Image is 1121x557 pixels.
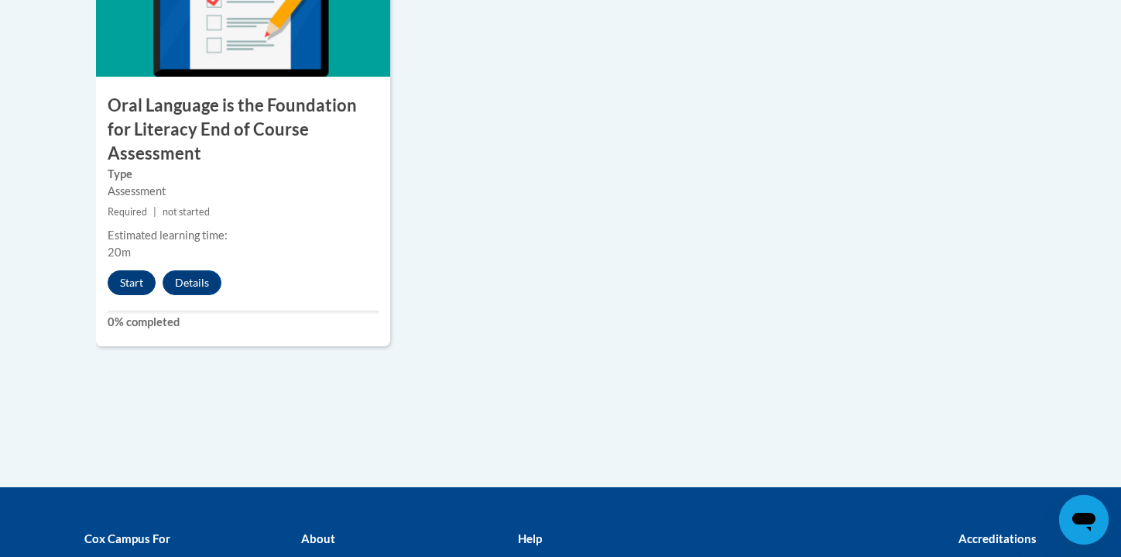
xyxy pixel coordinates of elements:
[163,270,221,295] button: Details
[163,206,210,218] span: not started
[84,531,170,545] b: Cox Campus For
[108,270,156,295] button: Start
[108,246,131,259] span: 20m
[108,206,147,218] span: Required
[108,183,379,200] div: Assessment
[518,531,542,545] b: Help
[108,227,379,244] div: Estimated learning time:
[108,166,379,183] label: Type
[108,314,379,331] label: 0% completed
[958,531,1037,545] b: Accreditations
[96,94,390,165] h3: Oral Language is the Foundation for Literacy End of Course Assessment
[301,531,335,545] b: About
[153,206,156,218] span: |
[1059,495,1109,545] iframe: Button to launch messaging window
